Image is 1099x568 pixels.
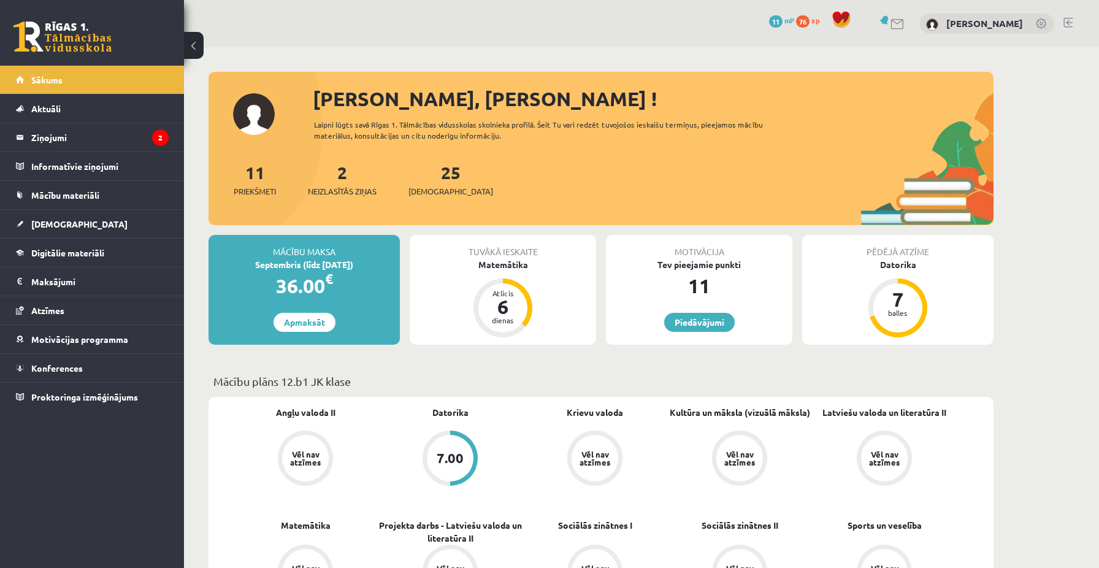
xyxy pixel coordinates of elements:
[31,190,99,201] span: Mācību materiāli
[879,290,916,309] div: 7
[848,519,922,532] a: Sports un veselība
[558,519,632,532] a: Sociālās zinātnes I
[308,161,377,198] a: 2Neizlasītās ziņas
[670,406,810,419] a: Kultūra un māksla (vizuālā māksla)
[606,271,792,301] div: 11
[31,152,169,180] legend: Informatīvie ziņojumi
[233,431,378,488] a: Vēl nav atzīmes
[209,271,400,301] div: 36.00
[802,258,994,339] a: Datorika 7 balles
[523,431,667,488] a: Vēl nav atzīmes
[31,218,128,229] span: [DEMOGRAPHIC_DATA]
[16,66,169,94] a: Sākums
[16,325,169,353] a: Motivācijas programma
[802,258,994,271] div: Datorika
[31,334,128,345] span: Motivācijas programma
[606,258,792,271] div: Tev pieejamie punkti
[812,431,957,488] a: Vēl nav atzīmes
[31,363,83,374] span: Konferences
[484,290,521,297] div: Atlicis
[606,235,792,258] div: Motivācija
[274,313,335,332] a: Apmaksāt
[234,185,276,198] span: Priekšmeti
[31,247,104,258] span: Digitālie materiāli
[16,181,169,209] a: Mācību materiāli
[578,450,612,466] div: Vēl nav atzīmes
[276,406,335,419] a: Angļu valoda II
[308,185,377,198] span: Neizlasītās ziņas
[16,354,169,382] a: Konferences
[867,450,902,466] div: Vēl nav atzīmes
[31,103,61,114] span: Aktuāli
[484,317,521,324] div: dienas
[31,305,64,316] span: Atzīmes
[946,17,1023,29] a: [PERSON_NAME]
[325,270,333,288] span: €
[209,258,400,271] div: Septembris (līdz [DATE])
[16,383,169,411] a: Proktoringa izmēģinājums
[16,267,169,296] a: Maksājumi
[769,15,783,28] span: 11
[722,450,757,466] div: Vēl nav atzīmes
[796,15,825,25] a: 76 xp
[667,431,812,488] a: Vēl nav atzīmes
[802,235,994,258] div: Pēdējā atzīme
[152,129,169,146] i: 2
[213,373,989,390] p: Mācību plāns 12.b1 JK klase
[31,123,169,152] legend: Ziņojumi
[16,296,169,324] a: Atzīmes
[702,519,778,532] a: Sociālās zinātnes II
[378,431,523,488] a: 7.00
[567,406,623,419] a: Krievu valoda
[288,450,323,466] div: Vēl nav atzīmes
[31,391,138,402] span: Proktoringa izmēģinājums
[410,258,596,271] div: Matemātika
[16,123,169,152] a: Ziņojumi2
[437,451,464,465] div: 7.00
[313,84,994,113] div: [PERSON_NAME], [PERSON_NAME] !
[13,21,112,52] a: Rīgas 1. Tālmācības vidusskola
[811,15,819,25] span: xp
[410,235,596,258] div: Tuvākā ieskaite
[31,267,169,296] legend: Maksājumi
[408,185,493,198] span: [DEMOGRAPHIC_DATA]
[664,313,735,332] a: Piedāvājumi
[16,210,169,238] a: [DEMOGRAPHIC_DATA]
[769,15,794,25] a: 11 mP
[410,258,596,339] a: Matemātika Atlicis 6 dienas
[784,15,794,25] span: mP
[432,406,469,419] a: Datorika
[16,239,169,267] a: Digitālie materiāli
[16,94,169,123] a: Aktuāli
[234,161,276,198] a: 11Priekšmeti
[796,15,810,28] span: 76
[209,235,400,258] div: Mācību maksa
[484,297,521,317] div: 6
[314,119,785,141] div: Laipni lūgts savā Rīgas 1. Tālmācības vidusskolas skolnieka profilā. Šeit Tu vari redzēt tuvojošo...
[879,309,916,317] div: balles
[281,519,331,532] a: Matemātika
[378,519,523,545] a: Projekta darbs - Latviešu valoda un literatūra II
[822,406,946,419] a: Latviešu valoda un literatūra II
[31,74,63,85] span: Sākums
[408,161,493,198] a: 25[DEMOGRAPHIC_DATA]
[926,18,938,31] img: Madars Fiļencovs
[16,152,169,180] a: Informatīvie ziņojumi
